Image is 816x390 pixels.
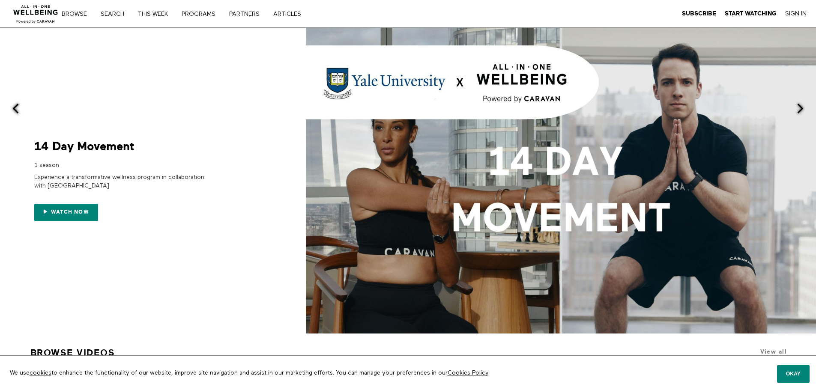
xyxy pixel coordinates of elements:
[725,10,777,18] a: Start Watching
[179,11,224,17] a: PROGRAMS
[777,365,810,382] button: Okay
[3,362,643,384] p: We use to enhance the functionality of our website, improve site navigation and assist in our mar...
[682,10,716,17] strong: Subscribe
[226,11,269,17] a: PARTNERS
[98,11,133,17] a: Search
[30,370,51,376] a: cookies
[725,10,777,17] strong: Start Watching
[59,11,96,17] a: Browse
[135,11,177,17] a: THIS WEEK
[30,344,115,362] a: Browse Videos
[68,9,319,18] nav: Primary
[682,10,716,18] a: Subscribe
[760,348,787,355] a: View all
[448,370,488,376] a: Cookies Policy
[270,11,310,17] a: ARTICLES
[785,10,807,18] a: Sign In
